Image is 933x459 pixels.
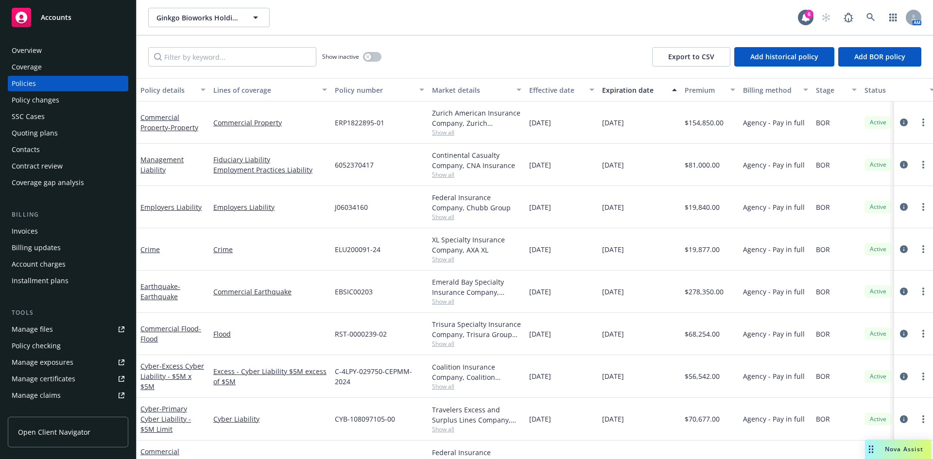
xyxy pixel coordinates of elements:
[868,329,888,338] span: Active
[685,202,720,212] span: $19,840.00
[12,59,42,75] div: Coverage
[602,160,624,170] span: [DATE]
[743,371,805,381] span: Agency - Pay in full
[685,85,725,95] div: Premium
[816,244,830,255] span: BOR
[335,244,380,255] span: ELU200091-24
[428,78,525,102] button: Market details
[734,47,834,67] button: Add historical policy
[140,203,202,212] a: Employers Liability
[137,78,209,102] button: Policy details
[432,213,521,221] span: Show all
[883,8,903,27] a: Switch app
[41,14,71,21] span: Accounts
[816,414,830,424] span: BOR
[8,109,128,124] a: SSC Cases
[685,118,724,128] span: $154,850.00
[12,175,84,190] div: Coverage gap analysis
[140,113,198,132] a: Commercial Property
[681,78,739,102] button: Premium
[8,338,128,354] a: Policy checking
[168,123,198,132] span: - Property
[432,319,521,340] div: Trisura Specialty Insurance Company, Trisura Group Ltd., Amwins
[8,388,128,403] a: Manage claims
[8,76,128,91] a: Policies
[861,8,881,27] a: Search
[8,256,128,272] a: Account charges
[322,52,359,61] span: Show inactive
[432,108,521,128] div: Zurich American Insurance Company, Zurich Insurance Group
[917,117,929,128] a: more
[652,47,730,67] button: Export to CSV
[213,329,327,339] a: Flood
[685,329,720,339] span: $68,254.00
[213,366,327,387] a: Excess - Cyber Liability $5M excess of $5M
[140,85,195,95] div: Policy details
[12,92,59,108] div: Policy changes
[213,287,327,297] a: Commercial Earthquake
[525,78,598,102] button: Effective date
[8,175,128,190] a: Coverage gap analysis
[8,355,128,370] a: Manage exposures
[432,382,521,391] span: Show all
[140,361,204,391] a: Cyber
[335,414,395,424] span: CYB-108097105-00
[140,245,160,254] a: Crime
[743,414,805,424] span: Agency - Pay in full
[432,362,521,382] div: Coalition Insurance Company, Coalition Insurance Solutions (Carrier)
[898,328,910,340] a: circleInformation
[816,371,830,381] span: BOR
[917,328,929,340] a: more
[12,388,61,403] div: Manage claims
[816,8,836,27] a: Start snowing
[8,4,128,31] a: Accounts
[12,158,63,174] div: Contract review
[12,273,69,289] div: Installment plans
[743,118,805,128] span: Agency - Pay in full
[602,329,624,339] span: [DATE]
[12,355,73,370] div: Manage exposures
[868,372,888,381] span: Active
[148,47,316,67] input: Filter by keyword...
[8,125,128,141] a: Quoting plans
[432,277,521,297] div: Emerald Bay Specialty Insurance Company, Emerald Bay Specialty Insurance Company, Amwins
[213,85,316,95] div: Lines of coverage
[868,415,888,424] span: Active
[529,329,551,339] span: [DATE]
[209,78,331,102] button: Lines of coverage
[898,159,910,170] a: circleInformation
[917,286,929,297] a: more
[602,287,624,297] span: [DATE]
[868,245,888,254] span: Active
[12,371,75,387] div: Manage certificates
[668,52,714,61] span: Export to CSV
[432,297,521,306] span: Show all
[529,202,551,212] span: [DATE]
[8,92,128,108] a: Policy changes
[335,202,368,212] span: J06034160
[8,273,128,289] a: Installment plans
[816,329,830,339] span: BOR
[917,201,929,213] a: more
[331,78,428,102] button: Policy number
[432,192,521,213] div: Federal Insurance Company, Chubb Group
[816,85,846,95] div: Stage
[743,287,805,297] span: Agency - Pay in full
[12,338,61,354] div: Policy checking
[432,340,521,348] span: Show all
[432,405,521,425] div: Travelers Excess and Surplus Lines Company, Travelers Insurance, Corvus Insurance (Travelers)
[8,223,128,239] a: Invoices
[743,160,805,170] span: Agency - Pay in full
[8,142,128,157] a: Contacts
[12,76,36,91] div: Policies
[8,308,128,318] div: Tools
[898,243,910,255] a: circleInformation
[868,287,888,296] span: Active
[140,155,184,174] a: Management Liability
[898,201,910,213] a: circleInformation
[213,118,327,128] a: Commercial Property
[602,202,624,212] span: [DATE]
[12,322,53,337] div: Manage files
[865,440,877,459] div: Drag to move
